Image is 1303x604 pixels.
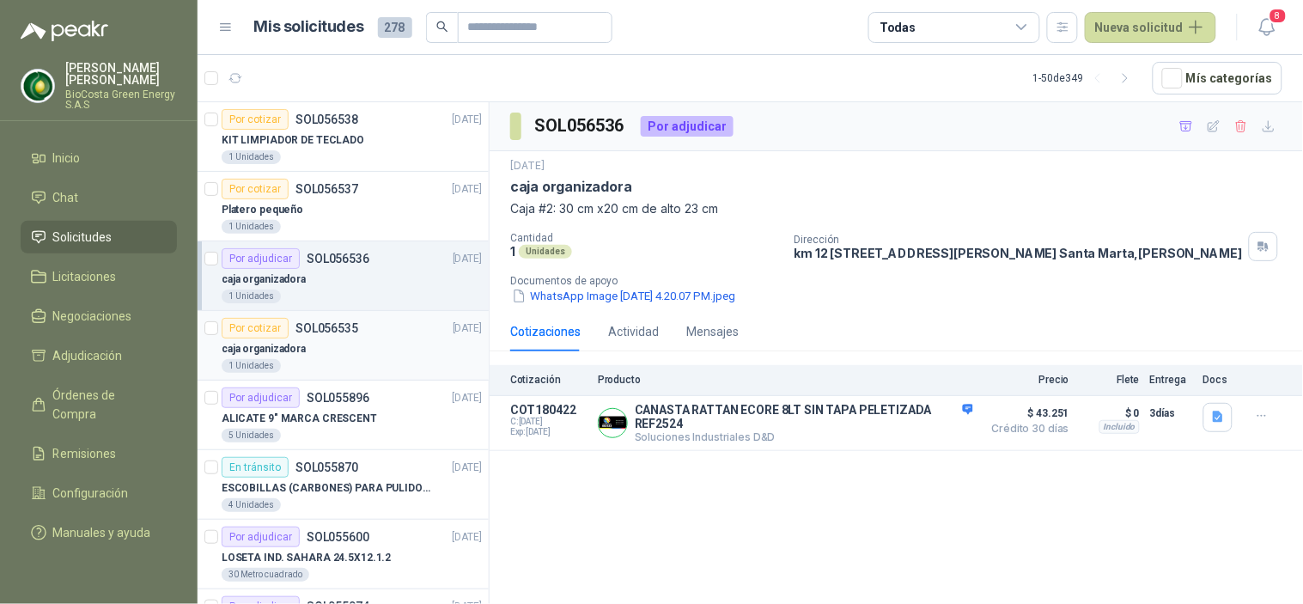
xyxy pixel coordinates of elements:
p: ESCOBILLAS (CARBONES) PARA PULIDORA DEWALT [222,480,435,497]
div: 1 Unidades [222,220,281,234]
img: Logo peakr [21,21,108,41]
p: Documentos de apoyo [510,275,1296,287]
span: Solicitudes [53,228,113,247]
p: Dirección [795,234,1243,246]
p: Cantidad [510,232,781,244]
div: Por cotizar [222,179,289,199]
a: En tránsitoSOL055870[DATE] ESCOBILLAS (CARBONES) PARA PULIDORA DEWALT4 Unidades [198,450,489,520]
span: Licitaciones [53,267,117,286]
span: Órdenes de Compra [53,386,161,424]
a: Por adjudicarSOL055896[DATE] ALICATE 9" MARCA CRESCENT5 Unidades [198,381,489,450]
div: Por adjudicar [641,116,734,137]
p: [DATE] [453,529,482,546]
div: 1 Unidades [222,150,281,164]
a: Remisiones [21,437,177,470]
a: Negociaciones [21,300,177,333]
a: Por cotizarSOL056535[DATE] caja organizadora1 Unidades [198,311,489,381]
div: 5 Unidades [222,429,281,442]
span: Configuración [53,484,129,503]
button: WhatsApp Image [DATE] 4.20.07 PM.jpeg [510,287,737,305]
p: SOL056536 [307,253,369,265]
a: Solicitudes [21,221,177,253]
a: Por adjudicarSOL056536[DATE] caja organizadora1 Unidades [198,241,489,311]
p: Entrega [1150,374,1193,386]
p: [DATE] [510,158,545,174]
button: Nueva solicitud [1085,12,1216,43]
a: Adjudicación [21,339,177,372]
p: [DATE] [453,460,482,476]
span: Remisiones [53,444,117,463]
p: SOL056538 [295,113,358,125]
p: SOL055600 [307,531,369,543]
p: CANASTA RATTAN ECORE 8LT SIN TAPA PELETIZADA REF2524 [635,403,973,430]
div: Unidades [519,245,572,259]
div: Por adjudicar [222,527,300,547]
div: Actividad [608,322,659,341]
span: Chat [53,188,79,207]
p: 1 [510,244,515,259]
div: 1 Unidades [222,359,281,373]
div: Por adjudicar [222,387,300,408]
span: 8 [1269,8,1288,24]
p: km 12 [STREET_ADDRESS][PERSON_NAME] Santa Marta , [PERSON_NAME] [795,246,1243,260]
p: Docs [1203,374,1238,386]
p: SOL056535 [295,322,358,334]
div: Por adjudicar [222,248,300,269]
div: 1 Unidades [222,290,281,303]
p: [DATE] [453,251,482,267]
span: $ 43.251 [983,403,1069,424]
p: COT180422 [510,403,588,417]
div: Por cotizar [222,109,289,130]
span: Inicio [53,149,81,168]
p: Platero pequeño [222,202,303,218]
a: Inicio [21,142,177,174]
span: Exp: [DATE] [510,427,588,437]
p: [DATE] [453,112,482,128]
div: 30 Metro cuadrado [222,568,309,582]
div: Todas [880,18,916,37]
p: KIT LIMPIADOR DE TECLADO [222,132,364,149]
a: Por cotizarSOL056538[DATE] KIT LIMPIADOR DE TECLADO1 Unidades [198,102,489,172]
p: Soluciones Industriales D&D [635,430,973,443]
a: Licitaciones [21,260,177,293]
span: Crédito 30 días [983,424,1069,434]
p: caja organizadora [222,341,306,357]
img: Company Logo [599,409,627,437]
p: SOL056537 [295,183,358,195]
button: 8 [1251,12,1282,43]
img: Company Logo [21,70,54,102]
a: Por cotizarSOL056537[DATE] Platero pequeño1 Unidades [198,172,489,241]
div: 4 Unidades [222,498,281,512]
p: ALICATE 9" MARCA CRESCENT [222,411,377,427]
p: caja organizadora [222,271,306,288]
p: Producto [598,374,973,386]
span: Negociaciones [53,307,132,326]
p: caja organizadora [510,178,632,196]
div: Incluido [1099,420,1140,434]
p: Precio [983,374,1069,386]
p: Caja #2: 30 cm x20 cm de alto 23 cm [510,199,1282,218]
div: Mensajes [686,322,739,341]
span: Manuales y ayuda [53,523,151,542]
div: En tránsito [222,457,289,478]
p: $ 0 [1080,403,1140,424]
p: LOSETA IND. SAHARA 24.5X12.1.2 [222,550,391,566]
button: Mís categorías [1153,62,1282,95]
h3: SOL056536 [535,113,627,139]
p: SOL055870 [295,461,358,473]
a: Configuración [21,477,177,509]
p: 3 días [1150,403,1193,424]
span: C: [DATE] [510,417,588,427]
span: 278 [378,17,412,38]
h1: Mis solicitudes [254,15,364,40]
p: SOL055896 [307,392,369,404]
div: Cotizaciones [510,322,581,341]
p: [DATE] [453,320,482,337]
a: Órdenes de Compra [21,379,177,430]
a: Manuales y ayuda [21,516,177,549]
p: BioCosta Green Energy S.A.S [65,89,177,110]
p: [DATE] [453,390,482,406]
span: search [436,21,448,33]
div: 1 - 50 de 349 [1033,64,1139,92]
p: [PERSON_NAME] [PERSON_NAME] [65,62,177,86]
